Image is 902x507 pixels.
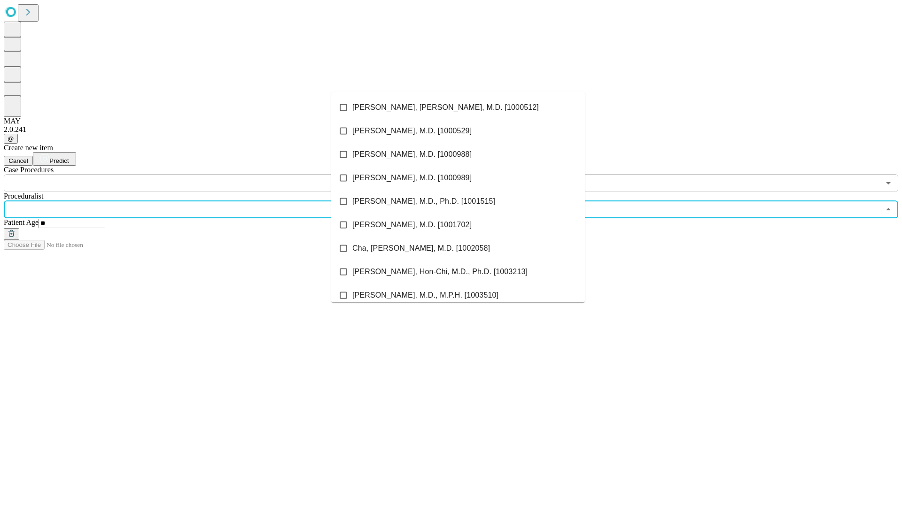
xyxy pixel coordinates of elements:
[4,134,18,144] button: @
[4,192,43,200] span: Proceduralist
[352,172,472,184] span: [PERSON_NAME], M.D. [1000989]
[4,218,39,226] span: Patient Age
[8,157,28,164] span: Cancel
[4,166,54,174] span: Scheduled Procedure
[352,125,472,137] span: [PERSON_NAME], M.D. [1000529]
[352,266,528,277] span: [PERSON_NAME], Hon-Chi, M.D., Ph.D. [1003213]
[352,290,498,301] span: [PERSON_NAME], M.D., M.P.H. [1003510]
[4,117,898,125] div: MAY
[882,177,895,190] button: Open
[352,149,472,160] span: [PERSON_NAME], M.D. [1000988]
[49,157,69,164] span: Predict
[8,135,14,142] span: @
[33,152,76,166] button: Predict
[352,243,490,254] span: Cha, [PERSON_NAME], M.D. [1002058]
[352,219,472,230] span: [PERSON_NAME], M.D. [1001702]
[352,102,539,113] span: [PERSON_NAME], [PERSON_NAME], M.D. [1000512]
[4,125,898,134] div: 2.0.241
[4,144,53,152] span: Create new item
[882,203,895,216] button: Close
[4,156,33,166] button: Cancel
[352,196,495,207] span: [PERSON_NAME], M.D., Ph.D. [1001515]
